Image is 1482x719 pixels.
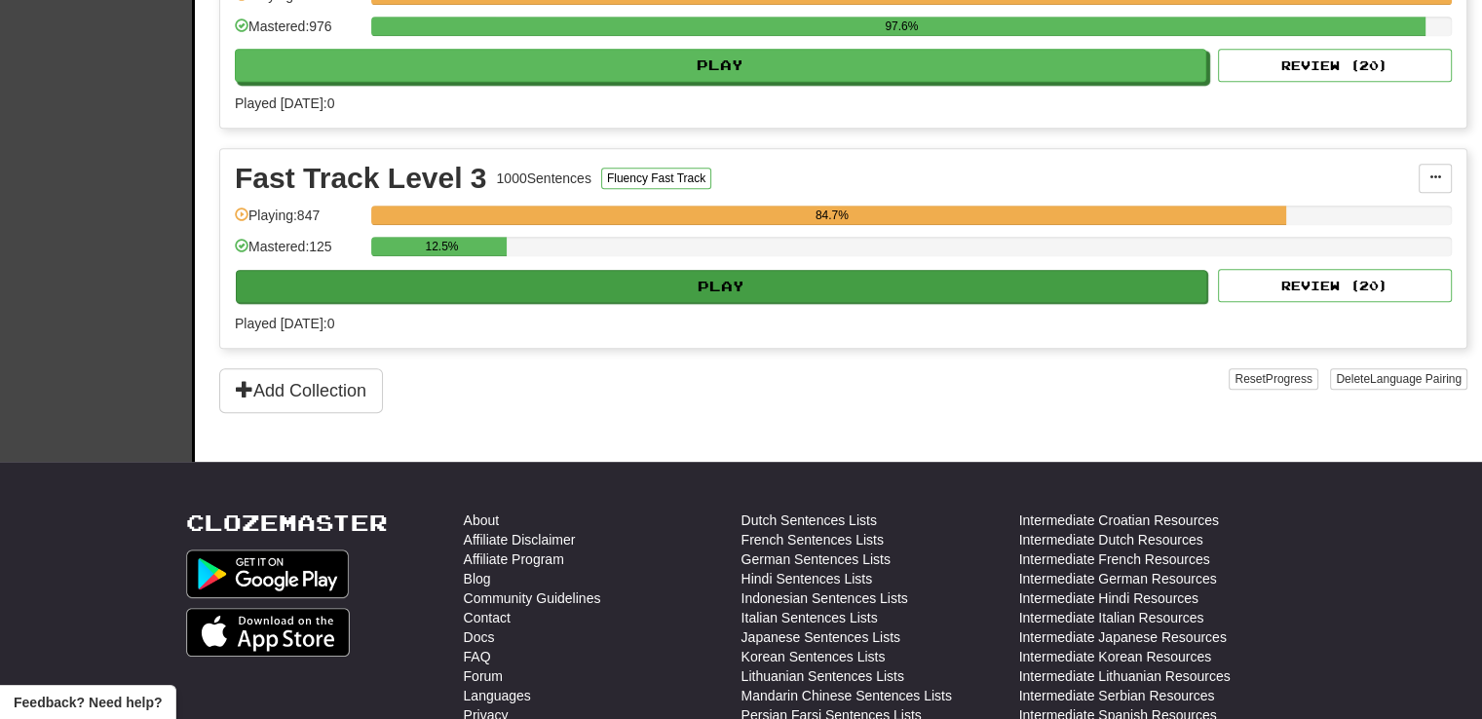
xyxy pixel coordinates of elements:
a: Contact [464,608,511,627]
a: Lithuanian Sentences Lists [741,666,904,686]
div: Playing: 847 [235,206,361,238]
a: Indonesian Sentences Lists [741,588,908,608]
div: Mastered: 125 [235,237,361,269]
button: Fluency Fast Track [601,168,711,189]
a: Intermediate Lithuanian Resources [1019,666,1231,686]
span: Progress [1266,372,1312,386]
div: 97.6% [377,17,1425,36]
button: Play [235,49,1206,82]
span: Open feedback widget [14,693,162,712]
a: Italian Sentences Lists [741,608,878,627]
a: Docs [464,627,495,647]
button: Review (20) [1218,269,1452,302]
a: Hindi Sentences Lists [741,569,873,588]
span: Language Pairing [1370,372,1462,386]
a: German Sentences Lists [741,549,891,569]
img: Get it on App Store [186,608,351,657]
span: Played [DATE]: 0 [235,95,334,111]
a: Dutch Sentences Lists [741,511,877,530]
div: 1000 Sentences [497,169,591,188]
div: 12.5% [377,237,506,256]
a: Intermediate Hindi Resources [1019,588,1198,608]
a: Intermediate Serbian Resources [1019,686,1215,705]
button: Add Collection [219,368,383,413]
a: Intermediate Croatian Resources [1019,511,1219,530]
a: Clozemaster [186,511,388,535]
a: Forum [464,666,503,686]
a: Languages [464,686,531,705]
div: Mastered: 976 [235,17,361,49]
a: Mandarin Chinese Sentences Lists [741,686,952,705]
a: Affiliate Program [464,549,564,569]
button: Play [236,270,1207,303]
a: Community Guidelines [464,588,601,608]
a: Intermediate Japanese Resources [1019,627,1227,647]
div: 84.7% [377,206,1286,225]
a: Intermediate Korean Resources [1019,647,1212,666]
img: Get it on Google Play [186,549,350,598]
span: Played [DATE]: 0 [235,316,334,331]
a: French Sentences Lists [741,530,884,549]
button: Review (20) [1218,49,1452,82]
div: Fast Track Level 3 [235,164,487,193]
a: About [464,511,500,530]
a: Intermediate German Resources [1019,569,1217,588]
a: Blog [464,569,491,588]
button: ResetProgress [1229,368,1317,390]
a: Intermediate Dutch Resources [1019,530,1203,549]
a: Japanese Sentences Lists [741,627,900,647]
a: Intermediate French Resources [1019,549,1210,569]
a: FAQ [464,647,491,666]
a: Affiliate Disclaimer [464,530,576,549]
button: DeleteLanguage Pairing [1330,368,1467,390]
a: Intermediate Italian Resources [1019,608,1204,627]
a: Korean Sentences Lists [741,647,886,666]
